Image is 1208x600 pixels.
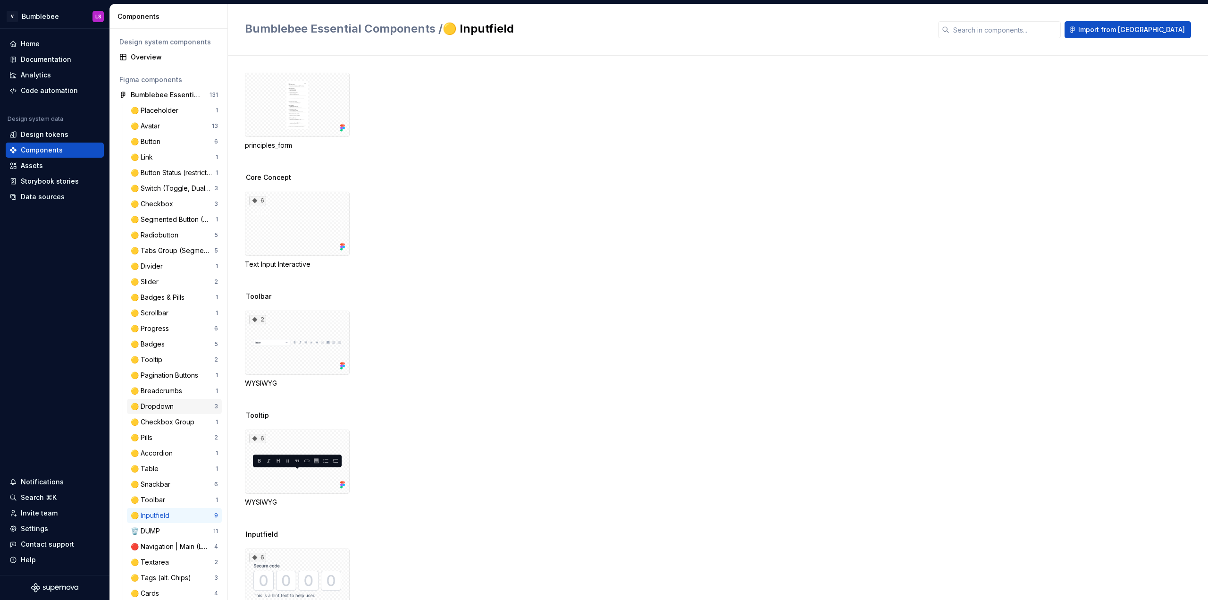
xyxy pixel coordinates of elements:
div: 1 [216,169,218,177]
div: Storybook stories [21,177,79,186]
div: 🟡 Link [131,152,157,162]
div: WYSIWYG [245,379,350,388]
span: Bumblebee Essential Components / [245,22,443,35]
div: 1 [216,496,218,504]
div: 5 [214,340,218,348]
div: 2 [214,434,218,441]
a: 🟡 Checkbox3 [127,196,222,211]
a: 🟡 Progress6 [127,321,222,336]
button: Notifications [6,474,104,490]
div: Figma components [119,75,218,85]
div: 🟡 Accordion [131,448,176,458]
button: Help [6,552,104,567]
a: Assets [6,158,104,173]
div: 🟡 Tooltip [131,355,166,364]
a: 🟡 Tabs Group (Segmented Control) - Single Select5 [127,243,222,258]
div: 1 [216,418,218,426]
div: 131 [210,91,218,99]
a: 🗑️ DUMP11 [127,524,222,539]
div: 1 [216,216,218,223]
a: 🟡 Inputfield9 [127,508,222,523]
div: 2WYSIWYG [245,311,350,388]
div: Components [21,145,63,155]
div: 🟡 Slider [131,277,162,287]
div: 4 [214,543,218,550]
div: 13 [212,122,218,130]
div: Design system components [119,37,218,47]
div: Invite team [21,508,58,518]
a: 🟡 Dropdown3 [127,399,222,414]
div: 1 [216,449,218,457]
div: 🟡 Dropdown [131,402,177,411]
div: 3 [214,403,218,410]
div: 🟡 Badges [131,339,168,349]
a: Storybook stories [6,174,104,189]
div: Components [117,12,224,21]
span: Toolbar [246,292,271,301]
div: 🟡 Button [131,137,164,146]
a: 🟡 Badges & Pills1 [127,290,222,305]
div: 6Text Input Interactive [245,192,350,269]
a: 🟡 Tooltip2 [127,352,222,367]
a: 🔴 Navigation | Main (Legacy)4 [127,539,222,554]
a: 🟡 Table1 [127,461,222,476]
div: V [7,11,18,22]
div: Help [21,555,36,565]
div: 🟡 Textarea [131,558,173,567]
a: 🟡 Snackbar6 [127,477,222,492]
div: 2 [249,315,266,324]
div: 2 [214,356,218,363]
div: 🟡 Divider [131,262,167,271]
div: 🟡 Scrollbar [131,308,172,318]
div: 🟡 Badges & Pills [131,293,188,302]
div: 6 [214,481,218,488]
div: Home [21,39,40,49]
a: 🟡 Tags (alt. Chips)3 [127,570,222,585]
a: Analytics [6,68,104,83]
a: 🟡 Button Status (restricted usage!)1 [127,165,222,180]
div: 🟡 Toolbar [131,495,169,505]
a: 🟡 Radiobutton5 [127,228,222,243]
div: Bumblebee [22,12,59,21]
div: 4 [214,590,218,597]
div: Contact support [21,540,74,549]
div: 6WYSIWYG [245,430,350,507]
div: Documentation [21,55,71,64]
a: Overview [116,50,222,65]
div: Code automation [21,86,78,95]
div: 6 [249,553,266,562]
a: 🟡 Avatar13 [127,118,222,134]
span: Import from [GEOGRAPHIC_DATA] [1078,25,1185,34]
span: Inputfield [246,530,278,539]
div: 1 [216,372,218,379]
div: 🟡 Inputfield [131,511,173,520]
a: Settings [6,521,104,536]
a: Code automation [6,83,104,98]
div: 5 [214,231,218,239]
span: Core Concept [246,173,291,182]
div: 1 [216,262,218,270]
div: 1 [216,309,218,317]
div: Notifications [21,477,64,487]
a: Documentation [6,52,104,67]
div: 6 [249,434,266,443]
div: LS [95,13,101,20]
a: 🟡 Segmented Button (Button Group) - Multi-Select1 [127,212,222,227]
div: 3 [214,574,218,582]
a: 🟡 Scrollbar1 [127,305,222,321]
a: 🟡 Placeholder1 [127,103,222,118]
div: 🟡 Checkbox Group [131,417,198,427]
a: 🟡 Accordion1 [127,446,222,461]
div: Bumblebee Essential Components [131,90,201,100]
div: 11 [213,527,218,535]
a: Bumblebee Essential Components131 [116,87,222,102]
div: 🔴 Navigation | Main (Legacy) [131,542,214,551]
div: 🟡 Button Status (restricted usage!) [131,168,216,177]
div: Analytics [21,70,51,80]
svg: Supernova Logo [31,583,78,592]
div: Design tokens [21,130,68,139]
a: 🟡 Button6 [127,134,222,149]
div: Design system data [8,115,63,123]
div: principles_form [245,141,350,150]
div: 🟡 Progress [131,324,173,333]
